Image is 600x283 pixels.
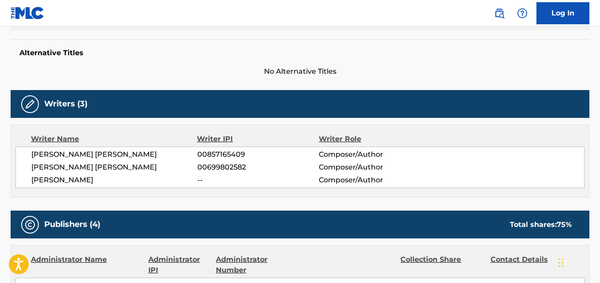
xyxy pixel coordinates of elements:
span: Composer/Author [319,175,429,185]
a: Public Search [491,4,508,22]
div: Administrator Name [31,254,142,275]
div: Administrator IPI [148,254,209,275]
div: Writer Role [319,134,430,144]
h5: Alternative Titles [19,49,581,57]
div: Collection Share [400,254,483,275]
span: [PERSON_NAME] [31,175,197,185]
span: Composer/Author [319,162,429,173]
div: Total shares: [510,219,572,230]
a: Log In [536,2,589,24]
span: 75 % [557,220,572,229]
span: [PERSON_NAME] [PERSON_NAME] [31,162,197,173]
span: 00857165409 [197,149,319,160]
span: 00699802582 [197,162,319,173]
img: Publishers [25,219,35,230]
div: Writer IPI [197,134,319,144]
span: Composer/Author [319,149,429,160]
div: Writer Name [31,134,197,144]
div: Help [513,4,531,22]
div: Drag [558,249,564,276]
img: Writers [25,99,35,109]
img: search [494,8,505,19]
img: MLC Logo [11,7,45,19]
h5: Publishers (4) [44,219,100,230]
span: -- [197,175,319,185]
span: No Alternative Titles [11,66,589,77]
img: help [517,8,528,19]
iframe: Chat Widget [556,241,600,283]
div: Contact Details [491,254,574,275]
div: Administrator Number [216,254,299,275]
h5: Writers (3) [44,99,87,109]
span: [PERSON_NAME] [PERSON_NAME] [31,149,197,160]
